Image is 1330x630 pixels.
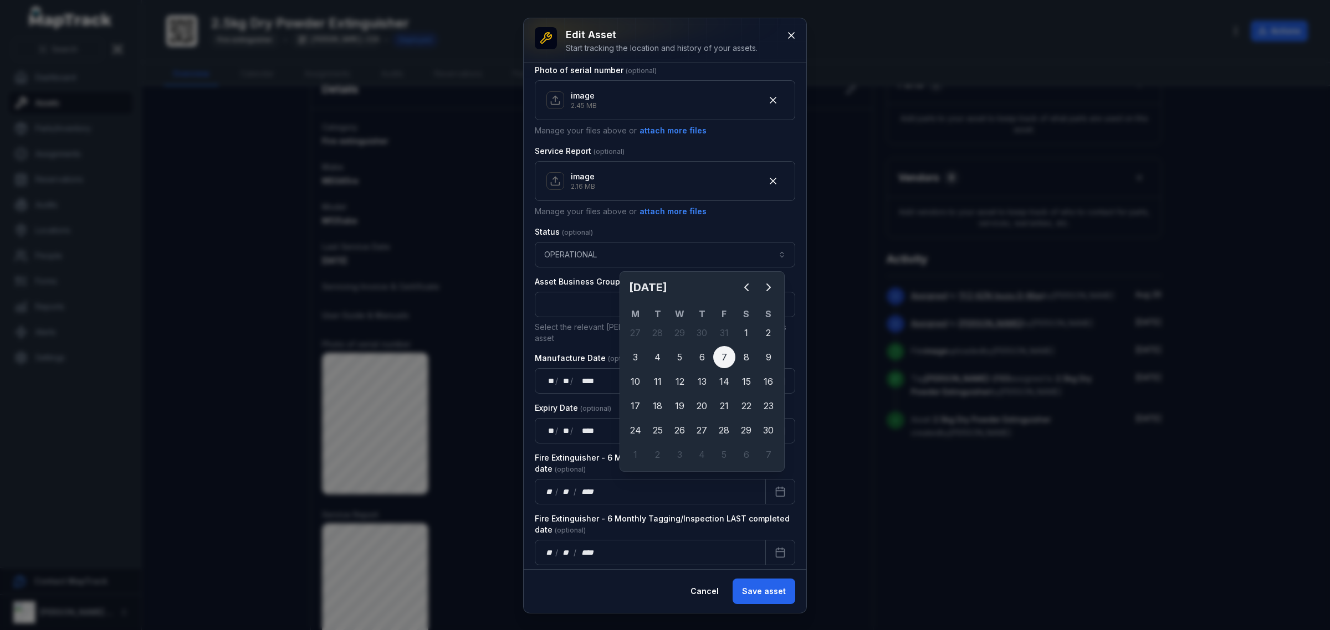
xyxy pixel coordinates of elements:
div: year, [574,375,595,386]
label: Photo of serial number [535,65,657,76]
div: Tuesday 18 November 2025 [647,395,669,417]
div: 18 [647,395,669,417]
div: Friday 28 November 2025 [713,419,735,441]
div: Sunday 2 November 2025 [758,322,780,344]
th: S [758,307,780,321]
div: Thursday 30 October 2025 [691,322,713,344]
div: 15 [735,370,758,393]
div: Thursday 27 November 2025 [691,419,713,441]
div: 31 [713,322,735,344]
div: 4 [691,443,713,466]
label: Fire Extinguisher - 6 Monthly Tagging/Inspection LAST completed date [535,513,795,535]
div: Tuesday 11 November 2025 [647,370,669,393]
div: Wednesday 26 November 2025 [669,419,691,441]
div: Thursday 6 November 2025 [691,346,713,368]
div: 14 [713,370,735,393]
div: Saturday 8 November 2025 [735,346,758,368]
label: Manufacture Date [535,353,639,364]
div: 26 [669,419,691,441]
p: 2.16 MB [571,182,595,191]
div: 10 [625,370,647,393]
label: Fire Extinguisher - 6 Monthly Tagging/Inspection NEXT Due date [535,452,795,474]
div: Wednesday 3 December 2025 [669,443,691,466]
div: month, [559,375,570,386]
div: Thursday 13 November 2025 [691,370,713,393]
div: Sunday 16 November 2025 [758,370,780,393]
div: Sunday 23 November 2025 [758,395,780,417]
div: Monday 1 December 2025 [625,443,647,466]
div: November 2025 [625,276,780,467]
div: 6 [735,443,758,466]
div: Wednesday 19 November 2025 [669,395,691,417]
button: attach more files [639,125,707,137]
p: Select the relevant [PERSON_NAME] Air Business Department for this asset [535,322,795,344]
div: 4 [647,346,669,368]
div: 7 [758,443,780,466]
div: Friday 7 November 2025 [713,346,735,368]
th: F [713,307,735,321]
div: 30 [691,322,713,344]
div: 22 [735,395,758,417]
div: 5 [713,443,735,466]
div: Calendar [625,276,780,467]
div: year, [577,547,598,558]
button: attach more files [639,205,707,218]
div: 30 [758,419,780,441]
div: Saturday 29 November 2025 [735,419,758,441]
div: Friday 21 November 2025 [713,395,735,417]
p: 2.45 MB [571,101,597,110]
div: 21 [713,395,735,417]
div: 17 [625,395,647,417]
div: year, [574,425,595,436]
div: Monday 17 November 2025 [625,395,647,417]
div: 6 [691,346,713,368]
div: Saturday 6 December 2025 [735,443,758,466]
div: Sunday 30 November 2025 [758,419,780,441]
h3: Edit asset [566,27,758,43]
div: 19 [669,395,691,417]
button: Calendar [765,479,795,504]
div: 3 [669,443,691,466]
button: Next [758,276,780,298]
h2: [DATE] [629,280,735,295]
div: Monday 3 November 2025 [625,346,647,368]
table: November 2025 [625,307,780,467]
div: month, [559,486,574,497]
th: M [625,307,647,321]
div: / [570,375,574,386]
div: / [574,547,577,558]
div: 25 [647,419,669,441]
div: year, [577,486,598,497]
div: Friday 5 December 2025 [713,443,735,466]
div: 8 [735,346,758,368]
th: W [669,307,691,321]
p: Manage your files above or [535,205,795,218]
div: Sunday 7 December 2025 [758,443,780,466]
div: 24 [625,419,647,441]
div: / [570,425,574,436]
div: 28 [647,322,669,344]
div: 7 [713,346,735,368]
div: 9 [758,346,780,368]
div: 13 [691,370,713,393]
div: 27 [691,419,713,441]
div: 29 [669,322,691,344]
th: T [647,307,669,321]
th: S [735,307,758,321]
div: 2 [758,322,780,344]
th: T [691,307,713,321]
div: month, [559,425,570,436]
div: / [555,486,559,497]
div: 27 [625,322,647,344]
div: Tuesday 28 October 2025 [647,322,669,344]
div: day, [544,547,555,558]
button: Save asset [733,579,795,604]
div: 1 [735,322,758,344]
div: Monday 10 November 2025 [625,370,647,393]
label: Expiry Date [535,402,611,414]
div: Tuesday 25 November 2025 [647,419,669,441]
div: Wednesday 29 October 2025 [669,322,691,344]
p: Manage your files above or [535,125,795,137]
div: Thursday 20 November 2025 [691,395,713,417]
div: day, [544,375,555,386]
